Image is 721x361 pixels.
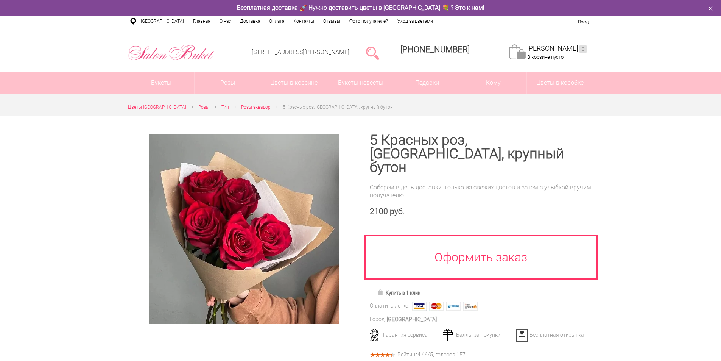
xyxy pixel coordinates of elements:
[370,133,593,174] h1: 5 Красных роз, [GEOGRAPHIC_DATA], крупный бутон
[367,331,442,338] div: Гарантия сервиса
[215,16,235,27] a: О нас
[345,16,393,27] a: Фото получателей
[137,134,352,324] a: Увеличить
[370,316,386,323] div: Город:
[578,19,589,25] a: Вход
[221,105,229,110] span: Тип
[289,16,319,27] a: Контакты
[241,105,271,110] span: Розы эквадор
[370,207,593,216] div: 2100 руб.
[235,16,265,27] a: Доставка
[514,331,588,338] div: Бесплатная открытка
[393,16,438,27] a: Уход за цветами
[446,302,461,311] img: Webmoney
[370,183,593,199] div: Соберем в день доставки, только из свежих цветов и затем с улыбкой вручим получателю.
[429,302,444,311] img: MasterCard
[128,72,195,94] a: Букеты
[188,16,215,27] a: Главная
[527,72,593,94] a: Цветы в коробке
[456,352,466,358] span: 157
[400,45,470,54] span: [PHONE_NUMBER]
[397,353,467,357] div: Рейтинг /5, голосов: .
[241,103,271,111] a: Розы эквадор
[417,352,428,358] span: 4.46
[460,72,526,94] span: Кому
[394,72,460,94] a: Подарки
[364,235,598,280] a: Оформить заказ
[387,316,437,323] div: [GEOGRAPHIC_DATA]
[195,72,261,94] a: Розы
[579,45,587,53] ins: 0
[122,4,599,12] div: Бесплатная доставка 🚀 Нужно доставить цветы в [GEOGRAPHIC_DATA] 💐 ? Это к нам!
[527,54,564,60] span: В корзине пусто
[128,105,186,110] span: Цветы [GEOGRAPHIC_DATA]
[283,105,393,110] span: 5 Красных роз, [GEOGRAPHIC_DATA], крупный бутон
[198,105,209,110] span: Розы
[198,103,209,111] a: Розы
[374,288,424,298] a: Купить в 1 клик
[377,289,386,295] img: Купить в 1 клик
[463,302,478,311] img: Яндекс Деньги
[265,16,289,27] a: Оплата
[327,72,394,94] a: Букеты невесты
[319,16,345,27] a: Отзывы
[128,103,186,111] a: Цветы [GEOGRAPHIC_DATA]
[440,331,515,338] div: Баллы за покупки
[221,103,229,111] a: Тип
[128,43,215,63] img: Цветы Нижний Новгород
[396,42,474,64] a: [PHONE_NUMBER]
[412,302,427,311] img: Visa
[149,134,339,324] img: 5 Красных роз, Эквадор, крупный бутон
[136,16,188,27] a: [GEOGRAPHIC_DATA]
[527,44,587,53] a: [PERSON_NAME]
[261,72,327,94] a: Цветы в корзине
[252,48,349,56] a: [STREET_ADDRESS][PERSON_NAME]
[370,302,410,310] div: Оплатить легко:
